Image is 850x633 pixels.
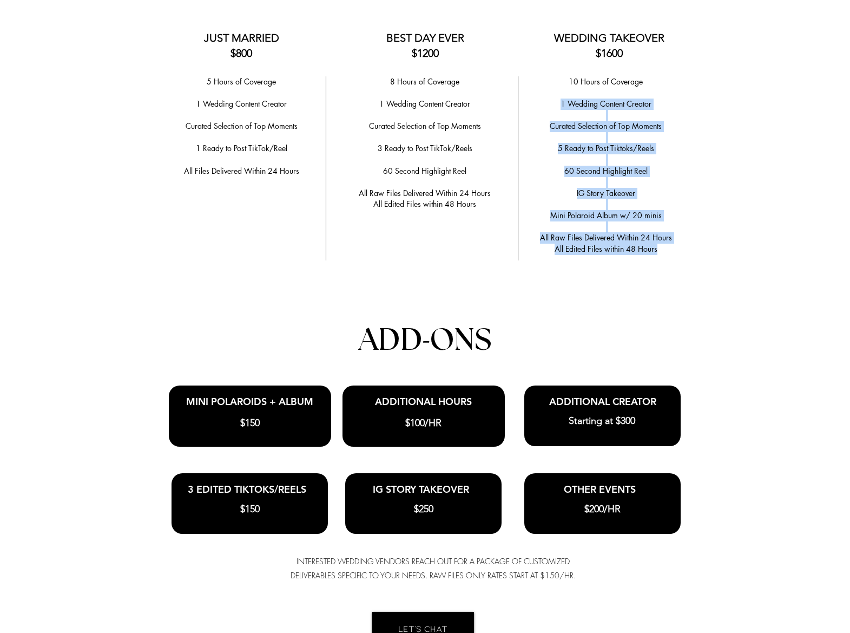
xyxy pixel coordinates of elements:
span: BEST DAY EVER $1200 [386,31,464,60]
span: $100/HR [405,417,442,429]
span: 8 Hours of Coverage [390,76,459,87]
span: All Raw Files Delivered Within 24 Hours [540,232,672,243]
span: All Edited Files within 48 Hours [555,244,657,254]
span: ​Curated Selection of Top Moments [369,121,481,131]
span: OTHER EVENTS [564,483,636,495]
span: IG STORY TAKEOVER [373,483,469,495]
span: 3 EDITED TIKTOKS/REELS [188,483,306,495]
span: 1 Wedding Content Creator [379,99,470,109]
span: 10 Hours of Coverage [569,76,643,87]
span: $200/HR [584,503,621,515]
span: 60 Second Highlight Reel [564,166,648,176]
span: 1 Wedding Content Creator [196,99,287,109]
span: MINI POLAROIDS + ALBUM [186,395,313,408]
span: 60 Second Highlight Reel [383,166,466,176]
span: ADDITIONAL HOURS [375,395,472,408]
span: JUST MARRIED [204,31,279,44]
span: 5 Ready to Post Tiktoks/Reels [558,143,654,153]
span: 5 Hours of Coverage [207,76,276,87]
span: Curated Selection of Top Moments [550,121,662,131]
span: 3 Ready to Post TikTok/Reels [378,143,472,153]
span: $800 [230,47,252,60]
span: IG Story Takeover [577,188,635,198]
span: 1 Wedding Content Creator [561,99,651,109]
span: ​Curated Selection of Top Moments [186,121,298,131]
span: All Files Delivered Within 24 Hours [184,166,299,176]
span: ONS [430,325,491,356]
span: $150 [240,503,260,515]
span: ADDITIONAL CREATOR [549,395,656,408]
span: 1 Ready to Post TikTok/Reel [196,143,287,153]
span: $150 [240,417,260,429]
span: - [423,320,430,357]
span: $250 [414,503,433,515]
span: All Edited Files within 48 Hours [373,199,476,209]
span: ADD [359,325,423,356]
span: Mini Polaroid Album w/ 20 minis [550,210,662,220]
span: All Raw Files Delivered Within 24 Hours [359,188,491,198]
span: WEDDING TAKEOVER $1600 [554,31,664,60]
span: INTERESTED WEDDING VENDORS REACH OUT FOR A PACKAGE OF CUSTOMIZED DELIVERABLES SPECIFIC TO YOUR NE... [291,556,576,580]
span: Starting at $300 [569,415,635,427]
